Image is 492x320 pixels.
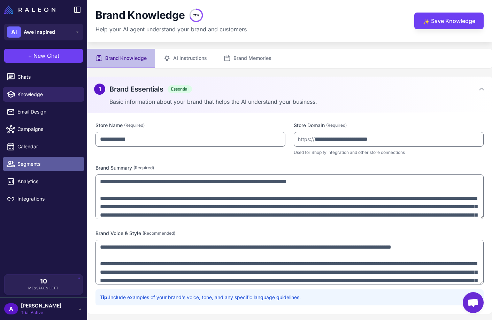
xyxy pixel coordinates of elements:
[3,139,84,154] a: Calendar
[95,25,247,33] p: Help your AI agent understand your brand and customers
[3,104,84,119] a: Email Design
[7,26,21,38] div: AI
[3,157,84,171] a: Segments
[33,52,59,60] span: New Chat
[95,164,484,172] label: Brand Summary
[100,294,109,300] strong: Tip:
[3,70,84,84] a: Chats
[4,6,58,14] a: Raleon Logo
[40,278,47,284] span: 10
[17,143,79,150] span: Calendar
[4,49,83,63] button: +New Chat
[17,160,79,168] span: Segments
[414,13,484,29] button: ✨Save Knowledge
[17,195,79,203] span: Integrations
[4,303,18,314] div: A
[124,122,145,128] span: (Required)
[17,178,79,185] span: Analytics
[28,52,32,60] span: +
[17,108,79,116] span: Email Design
[21,302,61,310] span: [PERSON_NAME]
[193,13,199,17] text: 71%
[3,87,84,102] a: Knowledge
[94,84,105,95] div: 1
[3,174,84,189] a: Analytics
[326,122,347,128] span: (Required)
[17,73,79,81] span: Chats
[168,85,192,93] span: Essential
[133,165,154,171] span: (Required)
[155,49,215,68] button: AI Instructions
[100,294,479,301] p: Include examples of your brand's voice, tone, and any specific language guidelines.
[294,149,484,156] p: Used for Shopify integration and other store connections
[3,192,84,206] a: Integrations
[143,230,175,236] span: (Recommended)
[95,229,484,237] label: Brand Voice & Style
[95,9,185,22] h1: Brand Knowledge
[109,97,485,106] p: Basic information about your brand that helps the AI understand your business.
[215,49,280,68] button: Brand Memories
[4,24,83,40] button: AIAwe Inspired
[294,122,484,129] label: Store Domain
[28,286,59,291] span: Messages Left
[109,84,163,94] h2: Brand Essentials
[95,122,285,129] label: Store Name
[3,122,84,136] a: Campaigns
[423,17,428,23] span: ✨
[17,91,79,98] span: Knowledge
[21,310,61,316] span: Trial Active
[24,28,55,36] span: Awe Inspired
[17,125,79,133] span: Campaigns
[87,49,155,68] button: Brand Knowledge
[4,6,55,14] img: Raleon Logo
[463,292,484,313] div: Open chat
